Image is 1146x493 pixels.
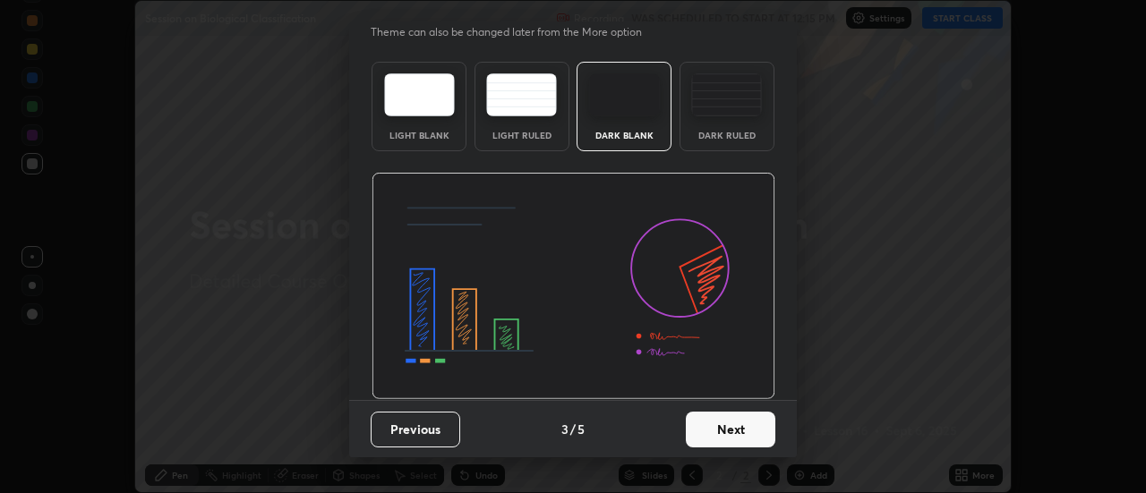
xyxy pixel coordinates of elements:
h4: / [570,420,576,438]
p: Theme can also be changed later from the More option [371,24,661,40]
div: Light Blank [383,131,455,140]
img: lightRuledTheme.5fabf969.svg [486,73,557,116]
img: darkTheme.f0cc69e5.svg [589,73,660,116]
button: Next [686,412,775,447]
img: darkRuledTheme.de295e13.svg [691,73,762,116]
h4: 5 [577,420,585,438]
img: darkThemeBanner.d06ce4a2.svg [372,173,775,400]
h4: 3 [561,420,569,438]
div: Dark Blank [588,131,660,140]
div: Dark Ruled [691,131,763,140]
img: lightTheme.e5ed3b09.svg [384,73,455,116]
div: Light Ruled [486,131,558,140]
button: Previous [371,412,460,447]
